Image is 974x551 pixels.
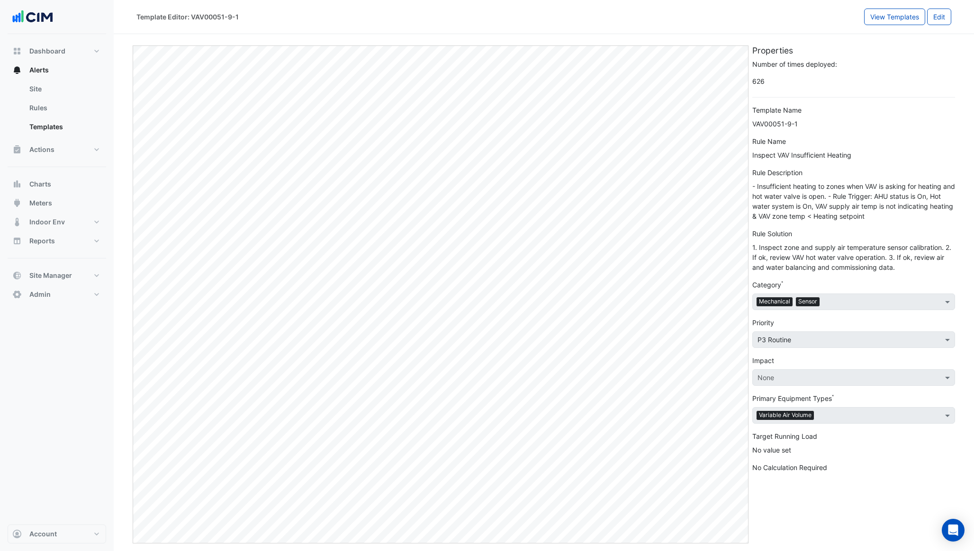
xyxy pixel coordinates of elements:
[757,411,814,419] span: Variable Air Volume
[8,266,106,285] button: Site Manager
[752,45,955,55] h5: Properties
[29,46,65,56] span: Dashboard
[29,145,54,154] span: Actions
[752,136,786,146] label: Rule Name
[796,297,820,306] span: Sensor
[752,393,832,403] label: Primary Equipment Types
[11,8,54,27] img: Company Logo
[22,98,106,117] a: Rules
[8,140,106,159] button: Actions
[12,65,22,75] app-icon: Alerts
[29,529,57,539] span: Account
[864,9,925,25] button: View Templates
[752,355,774,365] label: Impact
[8,285,106,304] button: Admin
[752,280,781,290] label: Category
[752,59,837,69] label: Number of times deployed:
[29,271,72,280] span: Site Manager
[752,318,774,328] label: Priority
[12,236,22,246] app-icon: Reports
[12,271,22,280] app-icon: Site Manager
[29,198,52,208] span: Meters
[22,80,106,98] a: Site
[29,236,55,246] span: Reports
[8,42,106,61] button: Dashboard
[8,524,106,543] button: Account
[22,117,106,136] a: Templates
[8,213,106,231] button: Indoor Env
[12,198,22,208] app-icon: Meters
[752,229,792,239] label: Rule Solution
[12,46,22,56] app-icon: Dashboard
[752,431,817,441] label: Target Running Load
[136,12,239,22] div: Template Editor: VAV00051-9-1
[29,217,65,227] span: Indoor Env
[12,217,22,227] app-icon: Indoor Env
[12,179,22,189] app-icon: Charts
[752,105,802,115] label: Template Name
[752,462,955,472] div: No Calculation Required
[29,179,51,189] span: Charts
[8,175,106,194] button: Charts
[942,519,965,542] div: Open Intercom Messenger
[927,9,951,25] button: Edit
[752,150,955,160] div: Inspect VAV Insufficient Heating
[752,181,955,221] div: - Insufficient heating to zones when VAV is asking for heating and hot water valve is open. - Rul...
[752,73,955,89] span: 626
[29,65,49,75] span: Alerts
[8,194,106,213] button: Meters
[12,145,22,154] app-icon: Actions
[757,297,793,306] span: Mechanical
[29,290,51,299] span: Admin
[8,231,106,250] button: Reports
[752,119,955,129] div: VAV00051-9-1
[752,445,955,455] div: No value set
[12,290,22,299] app-icon: Admin
[752,242,955,272] div: 1. Inspect zone and supply air temperature sensor calibration. 2. If ok, review VAV hot water val...
[752,168,803,178] label: Rule Description
[8,61,106,80] button: Alerts
[8,80,106,140] div: Alerts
